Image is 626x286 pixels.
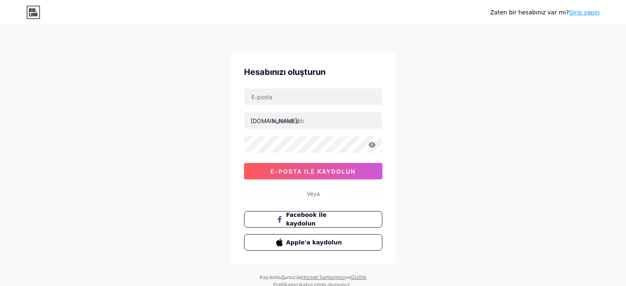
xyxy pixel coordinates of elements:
[244,234,382,251] button: Apple'a kaydolun
[307,190,320,197] font: Veya
[244,163,382,179] button: e-posta ile kaydolun
[490,9,569,16] font: Zaten bir hesabınız var mı?
[260,274,302,280] font: Kaydolduğunuzda
[244,112,382,129] input: kullanıcı adı
[244,67,326,77] font: Hesabınızı oluşturun
[302,274,345,280] a: Hizmet Şartlarımızı
[569,9,600,16] a: Giriş yapın
[244,88,382,105] input: E-posta
[251,117,299,124] font: [DOMAIN_NAME]/
[270,168,356,175] font: e-posta ile kaydolun
[286,212,327,227] font: Facebook ile kaydolun
[345,274,351,280] font: ve
[286,239,342,246] font: Apple'a kaydolun
[244,211,382,228] button: Facebook ile kaydolun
